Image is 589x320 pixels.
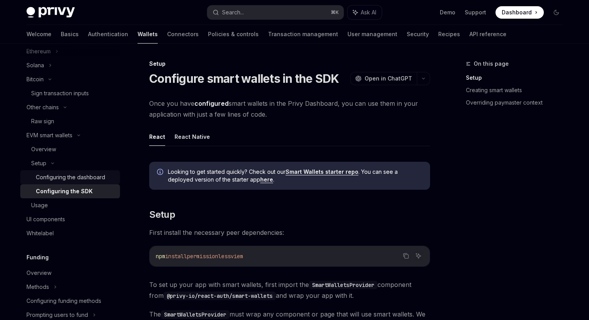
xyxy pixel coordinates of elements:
[20,170,120,184] a: Configuring the dashboard
[26,229,54,238] div: Whitelabel
[207,5,344,19] button: Search...⌘K
[36,187,93,196] div: Configuring the SDK
[31,117,54,126] div: Raw sign
[149,227,430,238] span: First install the necessary peer dependencies:
[20,184,120,198] a: Configuring the SDK
[347,25,397,44] a: User management
[31,89,89,98] div: Sign transaction inputs
[31,159,46,168] div: Setup
[26,296,101,306] div: Configuring funding methods
[286,168,358,175] a: Smart Wallets starter repo
[61,25,79,44] a: Basics
[474,59,509,68] span: On this page
[157,169,165,177] svg: Info
[502,9,532,16] span: Dashboard
[309,281,377,289] code: SmartWalletsProvider
[26,310,88,320] div: Prompting users to fund
[88,25,128,44] a: Authentication
[26,61,44,70] div: Solana
[164,292,276,300] code: @privy-io/react-auth/smart-wallets
[26,282,49,292] div: Methods
[20,114,120,128] a: Raw sign
[365,75,412,82] span: Open in ChatGPT
[465,9,486,16] a: Support
[440,9,455,16] a: Demo
[466,72,569,84] a: Setup
[156,253,165,260] span: npm
[469,25,506,44] a: API reference
[175,128,210,146] button: React Native
[149,60,430,68] div: Setup
[347,5,382,19] button: Ask AI
[350,72,417,85] button: Open in ChatGPT
[20,294,120,308] a: Configuring funding methods
[31,201,48,210] div: Usage
[268,25,338,44] a: Transaction management
[20,212,120,226] a: UI components
[167,25,199,44] a: Connectors
[208,25,259,44] a: Policies & controls
[550,6,563,19] button: Toggle dark mode
[149,72,339,86] h1: Configure smart wallets in the SDK
[331,9,339,16] span: ⌘ K
[26,268,51,278] div: Overview
[26,215,65,224] div: UI components
[231,253,243,260] span: viem
[413,251,423,261] button: Ask AI
[149,208,175,221] span: Setup
[20,266,120,280] a: Overview
[26,253,49,262] h5: Funding
[496,6,544,19] a: Dashboard
[401,251,411,261] button: Copy the contents from the code block
[194,100,229,108] a: configured
[149,128,165,146] button: React
[466,84,569,96] a: Creating smart wallets
[31,145,56,154] div: Overview
[20,226,120,240] a: Whitelabel
[26,131,72,140] div: EVM smart wallets
[20,142,120,156] a: Overview
[36,173,105,182] div: Configuring the dashboard
[161,310,229,319] code: SmartWalletsProvider
[168,168,422,184] span: Looking to get started quickly? Check out our . You can see a deployed version of the starter app .
[26,25,51,44] a: Welcome
[26,75,44,84] div: Bitcoin
[260,176,273,183] a: here
[222,8,244,17] div: Search...
[361,9,376,16] span: Ask AI
[20,198,120,212] a: Usage
[138,25,158,44] a: Wallets
[407,25,429,44] a: Security
[187,253,231,260] span: permissionless
[165,253,187,260] span: install
[26,7,75,18] img: dark logo
[149,98,430,120] span: Once you have smart wallets in the Privy Dashboard, you can use them in your application with jus...
[438,25,460,44] a: Recipes
[466,96,569,109] a: Overriding paymaster context
[26,103,59,112] div: Other chains
[149,279,430,301] span: To set up your app with smart wallets, first import the component from and wrap your app with it.
[20,86,120,100] a: Sign transaction inputs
